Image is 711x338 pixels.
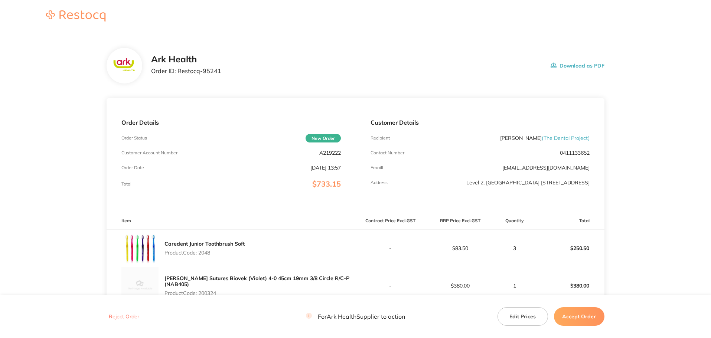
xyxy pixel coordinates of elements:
button: Accept Order [554,307,604,326]
img: eXhmZ3FjZQ [121,230,159,267]
button: Reject Order [107,314,141,320]
p: Product Code: 2048 [164,250,245,256]
p: Customer Account Number [121,150,177,155]
p: [DATE] 13:57 [310,165,341,171]
button: Download as PDF [551,54,604,77]
p: A219222 [319,150,341,156]
img: c3FhZTAyaA [112,57,137,74]
th: Total [535,212,604,230]
span: $733.15 [312,179,341,188]
p: 1 [495,283,534,289]
p: Order ID: Restocq- 95241 [151,68,221,74]
p: 0411133652 [560,150,590,156]
h2: Ark Health [151,54,221,65]
a: [EMAIL_ADDRESS][DOMAIN_NAME] [502,164,590,171]
p: [PERSON_NAME] [500,135,590,141]
p: Recipient [371,135,390,141]
a: [PERSON_NAME] Sutures Biovek (Violet) 4-0 45cm 19mm 3/8 Circle R/C-P (NAB405) [164,275,349,288]
p: Emaill [371,165,383,170]
p: $380.00 [535,277,604,295]
p: Order Date [121,165,144,170]
p: Level 2, [GEOGRAPHIC_DATA] [STREET_ADDRESS] [466,180,590,186]
p: Customer Details [371,119,590,126]
span: New Order [306,134,341,142]
th: Quantity [495,212,535,230]
p: Total [121,181,131,187]
p: $380.00 [425,283,495,289]
p: Product Code: 200324 [164,290,355,296]
p: Order Status [121,135,147,141]
p: 3 [495,245,534,251]
p: $250.50 [535,239,604,257]
p: - [356,245,425,251]
a: Caredent Junior Toothbrush Soft [164,240,245,247]
button: Edit Prices [498,307,548,326]
th: Item [107,212,355,230]
span: ( The Dental Project ) [542,135,590,141]
p: Contact Number [371,150,404,155]
p: Address [371,180,388,185]
th: RRP Price Excl. GST [425,212,495,230]
p: For Ark Health Supplier to action [306,313,405,320]
img: NHpmMzVkdQ [121,267,159,304]
p: $83.50 [425,245,495,251]
p: - [356,283,425,289]
th: Contract Price Excl. GST [356,212,425,230]
img: Restocq logo [39,10,113,22]
a: Restocq logo [39,10,113,23]
p: Order Details [121,119,340,126]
